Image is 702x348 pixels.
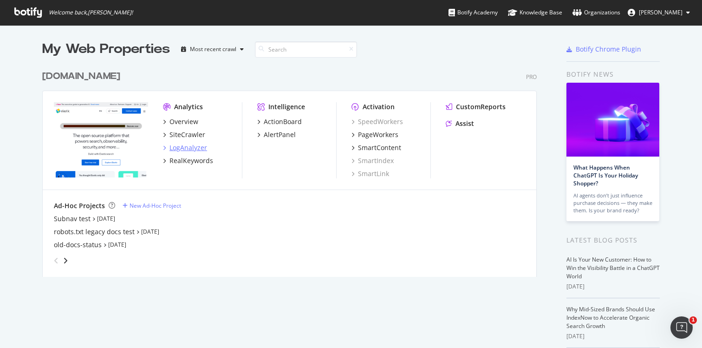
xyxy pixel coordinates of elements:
button: Most recent crawl [177,42,247,57]
a: [DOMAIN_NAME] [42,70,124,83]
a: [DATE] [108,241,126,249]
a: old-docs-status [54,240,102,250]
div: SiteCrawler [169,130,205,139]
a: RealKeywords [163,156,213,165]
div: Latest Blog Posts [566,235,660,245]
div: [DOMAIN_NAME] [42,70,120,83]
a: SpeedWorkers [351,117,403,126]
a: CustomReports [446,102,506,112]
div: LogAnalyzer [169,143,207,152]
div: Pro [526,73,537,81]
div: Botify Academy [448,8,498,17]
div: Most recent crawl [190,46,236,52]
img: elastic.co [54,102,148,177]
a: [DATE] [97,215,115,223]
a: AI Is Your New Customer: How to Win the Visibility Battle in a ChatGPT World [566,256,660,280]
a: Overview [163,117,198,126]
div: Assist [455,119,474,128]
a: Why Mid-Sized Brands Should Use IndexNow to Accelerate Organic Search Growth [566,305,655,330]
a: Assist [446,119,474,128]
img: What Happens When ChatGPT Is Your Holiday Shopper? [566,83,659,157]
div: angle-right [62,256,69,265]
div: AlertPanel [264,130,296,139]
div: AI agents don’t just influence purchase decisions — they make them. Is your brand ready? [573,192,652,214]
div: angle-left [50,253,62,268]
a: AlertPanel [257,130,296,139]
div: CustomReports [456,102,506,112]
div: RealKeywords [169,156,213,165]
button: [PERSON_NAME] [620,5,697,20]
a: PageWorkers [351,130,398,139]
div: Knowledge Base [508,8,562,17]
div: Intelligence [268,102,305,112]
div: PageWorkers [358,130,398,139]
div: Overview [169,117,198,126]
a: LogAnalyzer [163,143,207,152]
a: robots.txt legacy docs test [54,227,135,236]
div: [DATE] [566,332,660,341]
span: Welcome back, [PERSON_NAME] ! [49,9,133,16]
span: 1 [689,316,697,324]
span: Celia García-Gutiérrez [639,8,682,16]
div: grid [42,59,544,277]
div: Botify news [566,69,660,79]
div: SmartContent [358,143,401,152]
a: SiteCrawler [163,130,205,139]
div: Ad-Hoc Projects [54,201,105,210]
div: Activation [363,102,395,112]
div: My Web Properties [42,40,170,59]
a: New Ad-Hoc Project [123,202,181,210]
a: SmartLink [351,169,389,178]
a: SmartIndex [351,156,394,165]
div: [DATE] [566,282,660,291]
div: ActionBoard [264,117,302,126]
div: Analytics [174,102,203,112]
div: Organizations [572,8,620,17]
div: Botify Chrome Plugin [576,45,641,54]
input: Search [255,41,357,58]
a: SmartContent [351,143,401,152]
a: What Happens When ChatGPT Is Your Holiday Shopper? [573,164,638,187]
a: Subnav test [54,214,91,223]
iframe: Intercom live chat [670,316,693,339]
a: [DATE] [141,228,159,236]
div: New Ad-Hoc Project [130,202,181,210]
a: ActionBoard [257,117,302,126]
a: Botify Chrome Plugin [566,45,641,54]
